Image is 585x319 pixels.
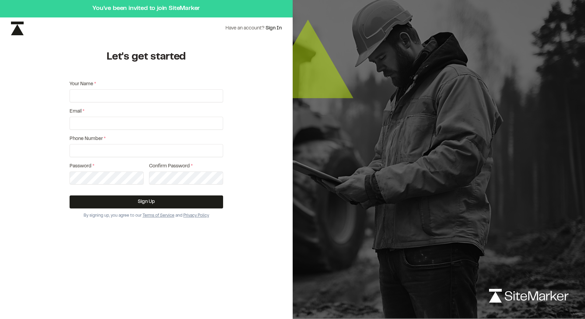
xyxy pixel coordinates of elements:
img: logo-white-rebrand.svg [489,289,569,303]
a: Sign In [266,26,282,30]
button: Terms of Service [143,213,174,219]
label: Password [70,163,144,170]
label: Confirm Password [149,163,223,170]
img: icon-black-rebrand.svg [11,22,24,35]
button: Privacy Policy [183,213,209,219]
div: Have an account? [226,25,282,32]
label: Your Name [70,80,223,88]
h1: Let's get started [70,50,223,64]
div: By signing up, you agree to our and [70,213,223,219]
button: Sign Up [70,195,223,208]
label: Phone Number [70,135,223,143]
label: Email [70,108,223,115]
